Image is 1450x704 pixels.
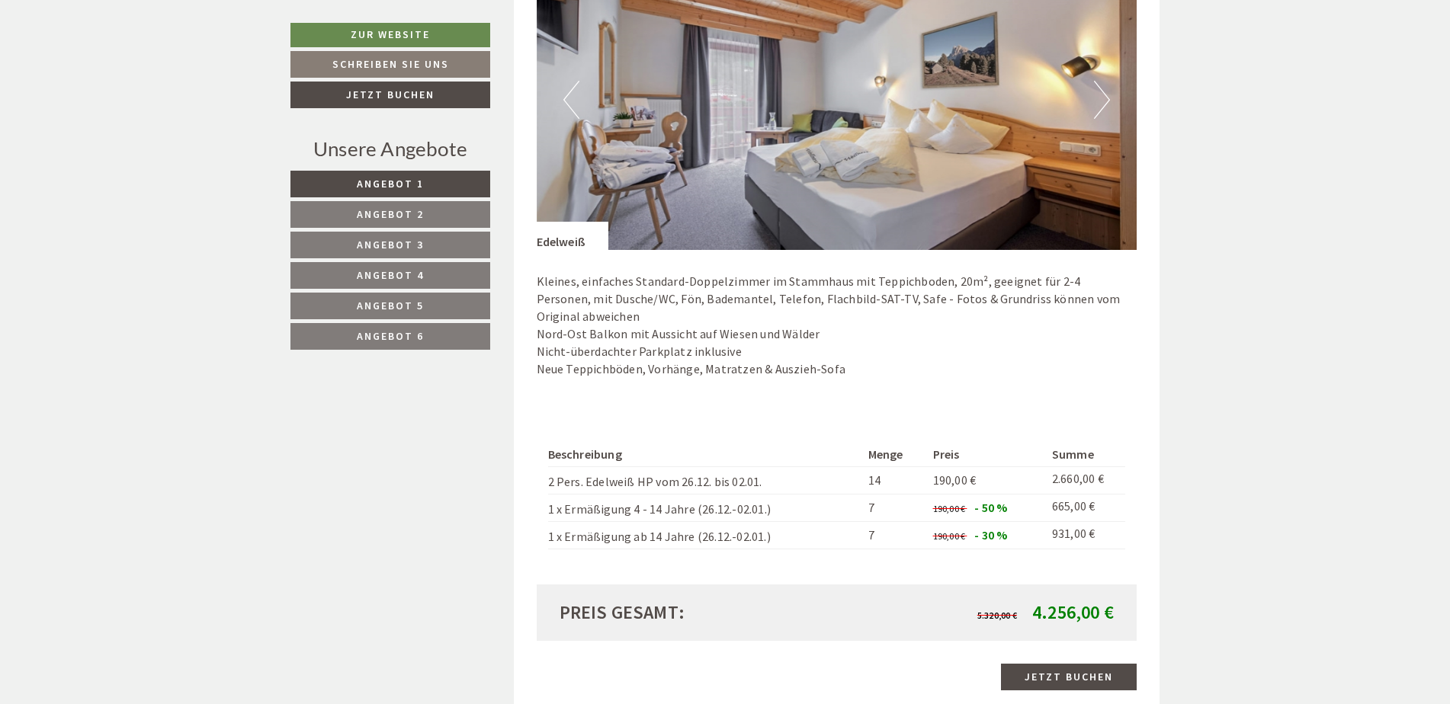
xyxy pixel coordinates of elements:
span: Angebot 1 [357,177,424,190]
p: Kleines, einfaches Standard-Doppelzimmer im Stammhaus mit Teppichboden, 20m², geeignet für 2-4 Pe... [537,273,1137,377]
span: Angebot 4 [357,268,424,282]
td: 1 x Ermäßigung 4 - 14 Jahre (26.12.-02.01.) [548,494,862,522]
td: 665,00 € [1046,494,1125,522]
span: - 30 % [974,527,1007,542]
a: Zur Website [290,23,490,47]
td: 931,00 € [1046,521,1125,549]
small: 12:19 [24,177,379,187]
button: Previous [563,81,579,119]
td: 14 [862,467,927,494]
div: Vielen Dank für Angebot. Ich habe es lediglich nicht ganz verstehen können. [PERSON_NAME] das Ang... [12,91,387,190]
td: 1 x Ermäßigung ab 14 Jahre (26.12.-02.01.) [548,521,862,549]
td: 7 [862,521,927,549]
div: Sie [359,45,577,57]
span: 4.256,00 € [1032,600,1114,624]
span: 190,00 € [933,472,977,488]
td: 7 [862,494,927,522]
div: Unsere Angebote [290,135,490,163]
a: Schreiben Sie uns [290,51,490,78]
span: Angebot 3 [357,238,424,251]
div: Edelweiß [537,222,609,251]
td: 2 Pers. Edelweiß HP vom 26.12. bis 02.01. [548,467,862,494]
span: - 50 % [974,500,1007,515]
th: Preis [927,443,1046,466]
div: [DATE] [272,12,328,38]
button: Senden [509,402,601,428]
span: Angebot 6 [357,329,424,343]
td: 2.660,00 € [1046,467,1125,494]
th: Beschreibung [548,443,862,466]
a: Jetzt buchen [1001,664,1137,690]
span: 5.320,00 € [977,610,1017,621]
div: [PERSON_NAME] [24,94,379,107]
div: Preis gesamt: [548,600,837,626]
th: Menge [862,443,927,466]
div: Guten Tag, wie können wir Ihnen helfen? [351,42,589,88]
span: 190,00 € [933,530,966,542]
span: Angebot 5 [357,299,424,312]
span: Angebot 2 [357,207,424,221]
a: Jetzt buchen [290,82,490,108]
button: Next [1094,81,1110,119]
small: 12:18 [359,75,577,85]
th: Summe [1046,443,1125,466]
span: 190,00 € [933,503,966,514]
